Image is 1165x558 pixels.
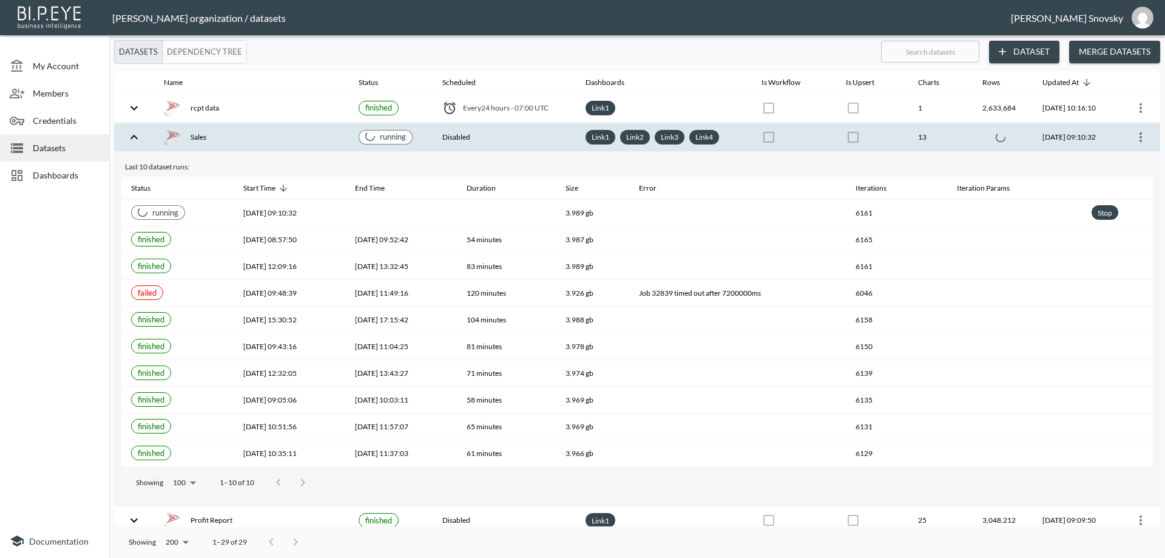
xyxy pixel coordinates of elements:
div: Sales [164,129,339,146]
th: 3.988 gb [556,307,629,333]
div: Link1 [586,130,615,145]
th: 6161 [846,253,947,280]
p: 1–29 of 29 [212,537,247,547]
div: Iterations [856,181,886,196]
th: 6131 [846,413,947,440]
th: {"type":"div","key":null,"ref":null,"props":{"style":{"display":"flex","gap":16,"alignItems":"cen... [154,123,349,152]
button: Merge Datasets [1069,41,1160,63]
span: Is Upsert [846,75,890,90]
button: more [1131,511,1150,530]
span: My Account [33,60,100,72]
span: Datasets [33,141,100,154]
div: [PERSON_NAME] organization / datasets [112,12,1011,24]
th: 6161 [846,200,947,226]
th: 3.989 gb [556,253,629,280]
span: Every 24 hours - 07:00 UTC [463,103,549,113]
th: {"type":{},"key":null,"ref":null,"props":{"size":"small","label":{"type":{},"key":null,"ref":null... [121,360,234,387]
button: expand row [124,127,144,148]
th: 2025-08-26, 10:03:11 [345,387,457,413]
th: 6150 [846,333,947,360]
th: 3,048,212 [973,506,1033,535]
th: 81 minutes [457,333,555,360]
th: {"type":"div","key":null,"ref":null,"props":{"style":{"display":"flex","flexWrap":"wrap","gap":6}... [576,123,751,152]
div: Link3 [655,130,684,145]
th: {"type":"div","key":null,"ref":null,"props":{"style":{"display":"flex","gap":16,"alignItems":"cen... [154,94,349,123]
th: 6165 [846,226,947,253]
th: 2025-08-31, 11:04:25 [345,333,457,360]
th: {"type":"div","key":null,"ref":null,"props":{"style":{"display":"flex","gap":16,"alignItems":"cen... [154,506,349,535]
th: 13 [908,123,973,152]
span: finished [365,515,392,525]
th: {"type":{},"key":null,"ref":null,"props":{"size":"small","label":{"type":"div","key":null,"ref":n... [349,123,433,152]
th: 6046 [846,280,947,307]
span: Duration [467,181,512,196]
img: e1d6fdeb492d5bd457900032a53483e8 [1132,7,1153,29]
div: Platform [114,40,247,64]
a: Link1 [589,130,612,144]
span: failed [138,288,157,298]
button: expand row [124,98,144,118]
th: {"type":{},"key":null,"ref":null,"props":{"disabled":true,"color":"primary","style":{"padding":0}... [836,506,909,535]
th: {"type":{},"key":null,"ref":null,"props":{"disabled":true,"checked":false,"color":"primary","styl... [752,506,836,535]
a: Link3 [658,130,681,144]
div: rcpt data [164,100,339,117]
th: 104 minutes [457,307,555,333]
th: {"type":{},"key":null,"ref":null,"props":{"disabled":true,"checked":false,"color":"primary","styl... [752,123,836,152]
a: Documentation [10,534,100,548]
div: Link2 [620,130,650,145]
th: {"key":null,"ref":null,"props":{},"_owner":null} [1082,280,1153,307]
div: 100 [168,475,200,491]
th: 3.969 gb [556,413,629,440]
span: finished [138,341,164,351]
th: 3.989 gb [556,200,629,226]
th: {"type":{},"key":null,"ref":null,"props":{"size":"small","clickable":true,"style":{"borderWidth":... [1082,200,1153,226]
th: {"type":{},"key":null,"ref":null,"props":{"size":"small","label":{"type":{},"key":null,"ref":null... [349,506,433,535]
div: Last 10 dataset runs: [125,162,1153,172]
th: 2025-08-24, 11:37:03 [345,440,457,467]
th: {"type":"div","key":null,"ref":null,"props":{"style":{"display":"flex","justifyContent":"center"}... [973,123,1033,152]
div: Charts [918,75,939,90]
th: {"key":null,"ref":null,"props":{},"_owner":null} [1082,333,1153,360]
th: {"key":null,"ref":null,"props":{},"_owner":null} [1082,387,1153,413]
th: {"type":"div","key":null,"ref":null,"props":{"style":{"fontSize":12},"children":[]},"_owner":null} [947,226,1082,253]
th: {"type":{},"key":null,"ref":null,"props":{"disabled":true,"checked":false,"color":"primary","styl... [752,94,836,123]
span: finished [365,103,392,112]
span: End Time [355,181,400,196]
th: 120 minutes [457,280,555,307]
button: Dataset [989,41,1059,63]
th: {"type":"div","key":null,"ref":null,"props":{"style":{"fontSize":12},"children":[]},"_owner":null} [947,440,1082,467]
th: 2025-09-03, 11:49:16 [345,280,457,307]
th: 1 [908,94,973,123]
th: {"type":{"isMobxInjector":true,"displayName":"inject-with-userStore-stripeStore-datasetsStore(Obj... [1116,506,1160,535]
th: {"key":null,"ref":null,"props":{},"_owner":null} [1082,413,1153,440]
th: {"type":{},"key":null,"ref":null,"props":{"size":"small","label":{"type":{},"key":null,"ref":null... [121,413,234,440]
div: running [365,131,406,143]
th: 54 minutes [457,226,555,253]
span: finished [138,448,164,458]
div: Scheduled [442,75,476,90]
th: 83 minutes [457,253,555,280]
span: finished [138,234,164,244]
th: 2025-08-27, 13:43:27 [345,360,457,387]
span: Documentation [29,536,89,546]
span: finished [138,395,164,404]
span: Dashboards [586,75,640,90]
th: {"key":null,"ref":null,"props":{},"_owner":null} [1082,307,1153,333]
div: Profit Report [164,512,339,529]
div: Size [566,181,578,196]
th: {"key":null,"ref":null,"props":{},"_owner":null} [1082,226,1153,253]
th: {"type":"div","key":null,"ref":null,"props":{"style":{"fontSize":12},"children":[]},"_owner":null} [947,333,1082,360]
span: Size [566,181,594,196]
div: Link1 [586,513,615,528]
div: Stop [1092,205,1118,220]
div: Duration [467,181,496,196]
th: 2025-09-02, 17:15:42 [345,307,457,333]
span: finished [138,368,164,378]
th: 2025-09-07, 10:16:10 [1033,94,1116,123]
th: 71 minutes [457,360,555,387]
th: {"key":null,"ref":null,"props":{},"_owner":null} [1082,440,1153,467]
th: {"type":{"isMobxInjector":true,"displayName":"inject-with-userStore-stripeStore-datasetsStore(Obj... [1116,123,1160,152]
span: Status [131,181,166,196]
span: finished [138,261,164,271]
div: Is Upsert [846,75,874,90]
